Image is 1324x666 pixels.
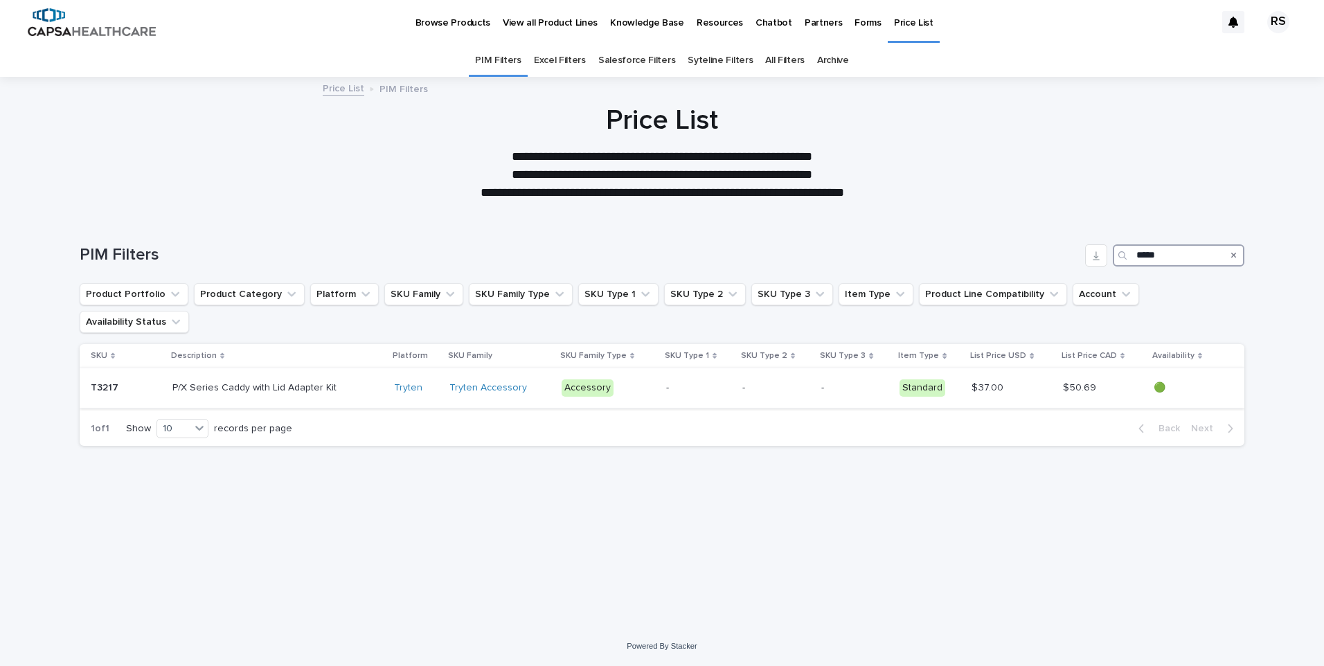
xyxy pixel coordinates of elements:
[598,44,675,77] a: Salesforce Filters
[1191,424,1222,433] span: Next
[919,283,1067,305] button: Product Line Compatibility
[1152,348,1195,363] p: Availability
[214,423,292,435] p: records per page
[1150,424,1180,433] span: Back
[469,283,573,305] button: SKU Family Type
[393,348,428,363] p: Platform
[817,44,849,77] a: Archive
[898,348,939,363] p: Item Type
[1113,244,1244,267] input: Search
[91,348,107,363] p: SKU
[80,368,1245,408] tr: T3217T3217 P/X Series Caddy with Lid Adapter KitP/X Series Caddy with Lid Adapter Kit Tryten Tryt...
[578,283,659,305] button: SKU Type 1
[449,382,527,394] a: Tryten Accessory
[379,80,428,96] p: PIM Filters
[384,283,463,305] button: SKU Family
[323,80,364,96] a: Price List
[80,283,188,305] button: Product Portfolio
[665,348,709,363] p: SKU Type 1
[664,283,746,305] button: SKU Type 2
[751,283,833,305] button: SKU Type 3
[80,245,1080,265] h1: PIM Filters
[475,44,521,77] a: PIM Filters
[1154,382,1223,394] p: 🟢
[821,382,888,394] p: -
[171,348,217,363] p: Description
[28,8,156,36] img: B5p4sRfuTuC72oLToeu7
[534,44,586,77] a: Excel Filters
[1186,422,1244,435] button: Next
[80,412,120,446] p: 1 of 1
[1267,11,1289,33] div: RS
[80,311,189,333] button: Availability Status
[1063,379,1099,394] p: $ 50.69
[91,379,121,394] p: T3217
[839,283,913,305] button: Item Type
[1127,422,1186,435] button: Back
[765,44,805,77] a: All Filters
[666,382,731,394] p: -
[194,283,305,305] button: Product Category
[310,283,379,305] button: Platform
[157,422,190,436] div: 10
[742,382,810,394] p: -
[970,348,1026,363] p: List Price USD
[741,348,787,363] p: SKU Type 2
[394,382,422,394] a: Tryten
[688,44,753,77] a: Syteline Filters
[126,423,151,435] p: Show
[900,379,945,397] div: Standard
[820,348,866,363] p: SKU Type 3
[972,379,1006,394] p: $ 37.00
[560,348,627,363] p: SKU Family Type
[1062,348,1117,363] p: List Price CAD
[323,104,1001,137] h1: Price List
[627,642,697,650] a: Powered By Stacker
[562,379,614,397] div: Accessory
[448,348,492,363] p: SKU Family
[172,379,339,394] p: P/X Series Caddy with Lid Adapter Kit
[1073,283,1139,305] button: Account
